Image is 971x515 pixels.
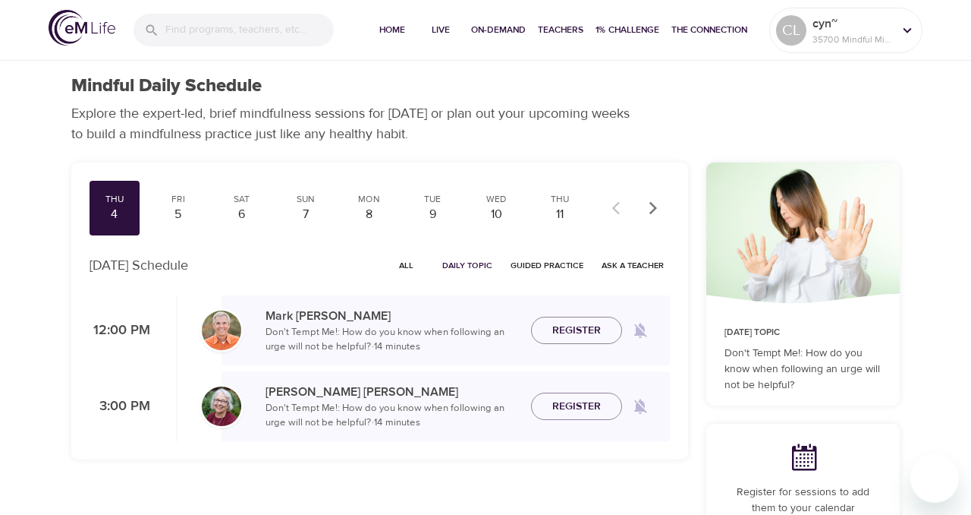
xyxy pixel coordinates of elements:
span: Register [552,321,601,340]
p: 35700 Mindful Minutes [812,33,893,46]
span: 1% Challenge [595,22,659,38]
p: [DATE] Topic [724,326,881,340]
p: Don't Tempt Me!: How do you know when following an urge will not be helpful? · 14 minutes [266,325,519,355]
div: Thu [96,193,134,206]
div: 11 [541,206,579,223]
div: CL [776,15,806,46]
input: Find programs, teachers, etc... [165,14,334,46]
span: The Connection [671,22,747,38]
img: Bernice_Moore_min.jpg [202,387,241,426]
span: Live [423,22,459,38]
div: 9 [413,206,451,223]
div: 7 [287,206,325,223]
span: Teachers [538,22,583,38]
span: Ask a Teacher [602,258,664,273]
div: Tue [413,193,451,206]
p: 3:00 PM [90,397,150,417]
button: Register [531,317,622,345]
h1: Mindful Daily Schedule [71,75,262,97]
span: Remind me when a class goes live every Thursday at 3:00 PM [622,388,658,425]
span: Home [374,22,410,38]
span: All [388,258,424,273]
div: Sat [223,193,261,206]
p: [PERSON_NAME] [PERSON_NAME] [266,383,519,401]
button: Guided Practice [504,254,589,277]
button: Register [531,393,622,421]
span: On-Demand [471,22,526,38]
div: 8 [350,206,388,223]
span: Guided Practice [511,258,583,273]
button: All [382,254,430,277]
div: 4 [96,206,134,223]
p: Mark [PERSON_NAME] [266,307,519,325]
p: Don't Tempt Me!: How do you know when following an urge will not be helpful? [724,346,881,393]
p: cyn~ [812,14,893,33]
div: 5 [159,206,197,223]
span: Register [552,397,601,416]
button: Ask a Teacher [595,254,670,277]
span: Daily Topic [442,258,492,273]
p: Don't Tempt Me!: How do you know when following an urge will not be helpful? · 14 minutes [266,401,519,431]
p: 12:00 PM [90,321,150,341]
span: Remind me when a class goes live every Thursday at 12:00 PM [622,312,658,349]
div: Fri [159,193,197,206]
div: 6 [223,206,261,223]
div: Mon [350,193,388,206]
div: Sun [287,193,325,206]
p: Explore the expert-led, brief mindfulness sessions for [DATE] or plan out your upcoming weeks to ... [71,103,640,144]
div: Wed [477,193,515,206]
div: Thu [541,193,579,206]
button: Daily Topic [436,254,498,277]
iframe: Button to launch messaging window [910,454,959,503]
div: 10 [477,206,515,223]
img: logo [49,10,115,46]
img: Mark_Pirtle-min.jpg [202,311,241,350]
p: [DATE] Schedule [90,255,188,276]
